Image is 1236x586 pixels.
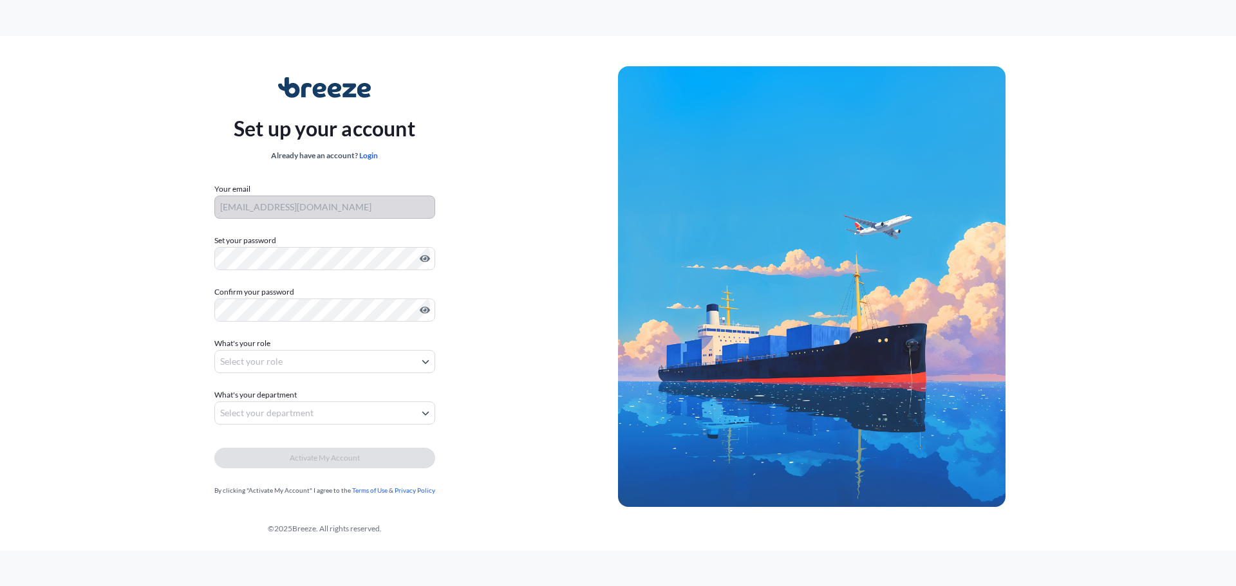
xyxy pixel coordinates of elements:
label: Your email [214,183,250,196]
a: Terms of Use [352,486,388,494]
a: Login [359,151,378,160]
img: Breeze [278,77,371,98]
a: Privacy Policy [395,486,435,494]
span: What's your role [214,337,270,350]
input: Your email address [214,196,435,219]
div: By clicking "Activate My Account" I agree to the & [214,484,435,497]
button: Activate My Account [214,448,435,468]
span: Select your role [220,355,283,368]
button: Select your role [214,350,435,373]
p: Set up your account [234,113,415,144]
div: Already have an account? [234,149,415,162]
span: Activate My Account [290,452,360,464]
label: Set your password [214,234,435,247]
div: © 2025 Breeze. All rights reserved. [31,522,618,535]
button: Show password [420,305,430,315]
label: Confirm your password [214,286,435,298]
span: What's your department [214,389,297,401]
span: Select your department [220,407,314,419]
img: Ship illustration [618,66,1006,506]
button: Show password [420,253,430,264]
button: Select your department [214,401,435,425]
